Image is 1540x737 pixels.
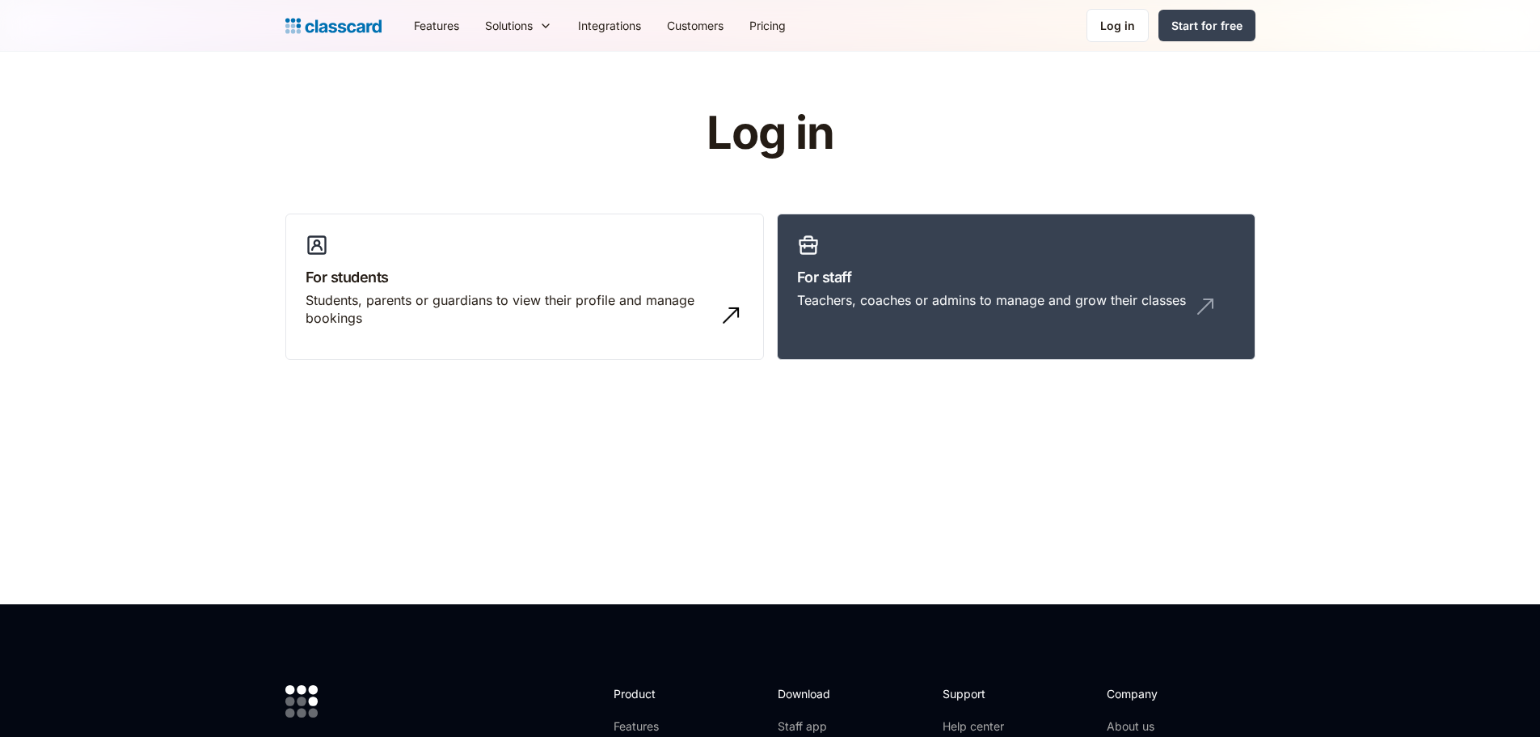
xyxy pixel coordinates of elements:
[306,291,711,328] div: Students, parents or guardians to view their profile and manage bookings
[285,15,382,37] a: Logo
[1171,17,1243,34] div: Start for free
[513,108,1027,159] h1: Log in
[565,7,654,44] a: Integrations
[485,17,533,34] div: Solutions
[1086,9,1149,42] a: Log in
[778,685,844,702] h2: Download
[1100,17,1135,34] div: Log in
[777,214,1255,361] a: For staffTeachers, coaches or admins to manage and grow their classes
[285,214,764,361] a: For studentsStudents, parents or guardians to view their profile and manage bookings
[736,7,799,44] a: Pricing
[778,718,844,735] a: Staff app
[1158,10,1255,41] a: Start for free
[1107,685,1214,702] h2: Company
[1107,718,1214,735] a: About us
[401,7,472,44] a: Features
[654,7,736,44] a: Customers
[797,266,1235,288] h3: For staff
[943,685,1008,702] h2: Support
[797,291,1186,309] div: Teachers, coaches or admins to manage and grow their classes
[472,7,565,44] div: Solutions
[614,718,700,735] a: Features
[943,718,1008,735] a: Help center
[306,266,744,288] h3: For students
[614,685,700,702] h2: Product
